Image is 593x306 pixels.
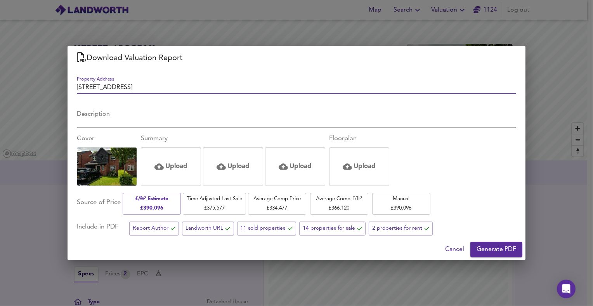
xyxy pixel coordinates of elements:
[445,244,464,255] span: Cancel
[133,223,175,233] span: Report Author
[265,147,325,186] div: Click or drag and drop an image
[442,242,467,257] button: Cancel
[77,192,121,215] div: Source of Price
[314,194,364,213] span: Average Comp £/ft² £ 366,120
[77,146,137,188] img: Uploaded
[77,147,137,186] div: Click to replace this image
[557,280,576,298] div: Open Intercom Messenger
[369,222,433,236] button: 2 properties for rent
[290,162,312,171] h5: Upload
[470,242,522,257] button: Generate PDF
[187,194,242,213] span: Time-Adjusted Last Sale £ 375,577
[77,134,137,143] div: Cover
[123,193,181,214] button: £/ft² Estimate£390,096
[183,193,246,214] button: Time-Adjusted Last Sale£375,577
[477,244,516,255] span: Generate PDF
[77,77,114,82] label: Property Address
[186,223,230,233] span: Landworth URL
[129,222,179,236] button: Report Author
[237,222,296,236] button: 11 sold properties
[252,194,302,213] span: Average Comp Price £ 334,477
[354,162,376,171] h5: Upload
[248,193,306,214] button: Average Comp Price£334,477
[303,223,362,233] span: 14 properties for sale
[77,222,129,236] div: Include in PDF
[376,194,427,213] span: Manual £ 390,096
[372,193,430,214] button: Manual£390,096
[77,52,516,64] h2: Download Valuation Report
[141,147,201,186] div: Click or drag and drop an image
[165,162,187,171] h5: Upload
[241,223,293,233] span: 11 sold properties
[329,134,389,143] div: Floorplan
[299,222,366,236] button: 14 properties for sale
[310,193,368,214] button: Average Comp £/ft²£366,120
[372,223,429,233] span: 2 properties for rent
[141,134,325,143] div: Summary
[182,222,234,236] button: Landworth URL
[227,162,250,171] h5: Upload
[203,147,263,186] div: Click or drag and drop an image
[127,194,177,213] span: £/ft² Estimate £ 390,096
